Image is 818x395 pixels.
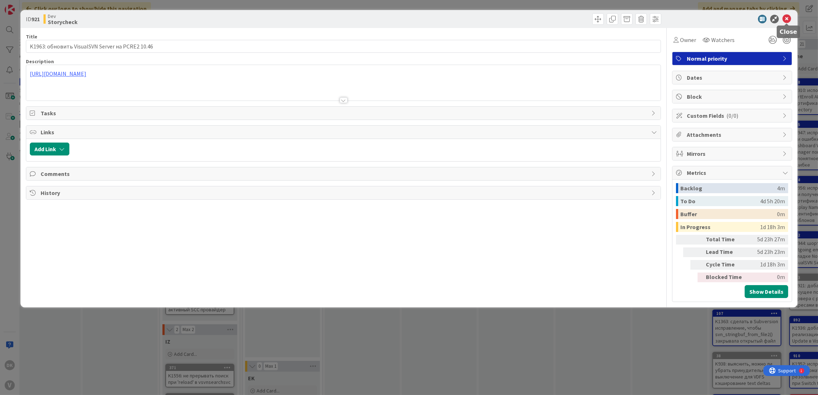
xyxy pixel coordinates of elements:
[706,235,745,245] div: Total Time
[48,19,78,25] b: Storycheck
[26,33,37,40] label: Title
[26,58,54,65] span: Description
[41,128,648,136] span: Links
[687,130,779,139] span: Attachments
[706,260,745,270] div: Cycle Time
[41,169,648,178] span: Comments
[680,183,777,193] div: Backlog
[687,54,779,63] span: Normal priority
[711,36,735,44] span: Watchers
[37,3,39,9] div: 1
[726,112,738,119] span: ( 0/0 )
[26,40,661,53] input: type card name here...
[680,196,760,206] div: To Do
[745,285,788,298] button: Show Details
[777,183,785,193] div: 4m
[41,189,648,197] span: History
[687,149,779,158] span: Mirrors
[706,273,745,282] div: Blocked Time
[706,247,745,257] div: Lead Time
[30,70,86,77] a: [URL][DOMAIN_NAME]
[687,73,779,82] span: Dates
[748,260,785,270] div: 1d 18h 3m
[777,209,785,219] div: 0m
[748,273,785,282] div: 0m
[780,28,797,35] h5: Close
[680,222,760,232] div: In Progress
[748,247,785,257] div: 5d 23h 23m
[687,111,779,120] span: Custom Fields
[680,209,777,219] div: Buffer
[687,168,779,177] span: Metrics
[48,13,78,19] span: Dev
[760,222,785,232] div: 1d 18h 3m
[31,15,40,23] b: 921
[687,92,779,101] span: Block
[15,1,33,10] span: Support
[760,196,785,206] div: 4d 5h 20m
[748,235,785,245] div: 5d 23h 27m
[26,15,40,23] span: ID
[30,143,69,155] button: Add Link
[41,109,648,117] span: Tasks
[680,36,696,44] span: Owner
